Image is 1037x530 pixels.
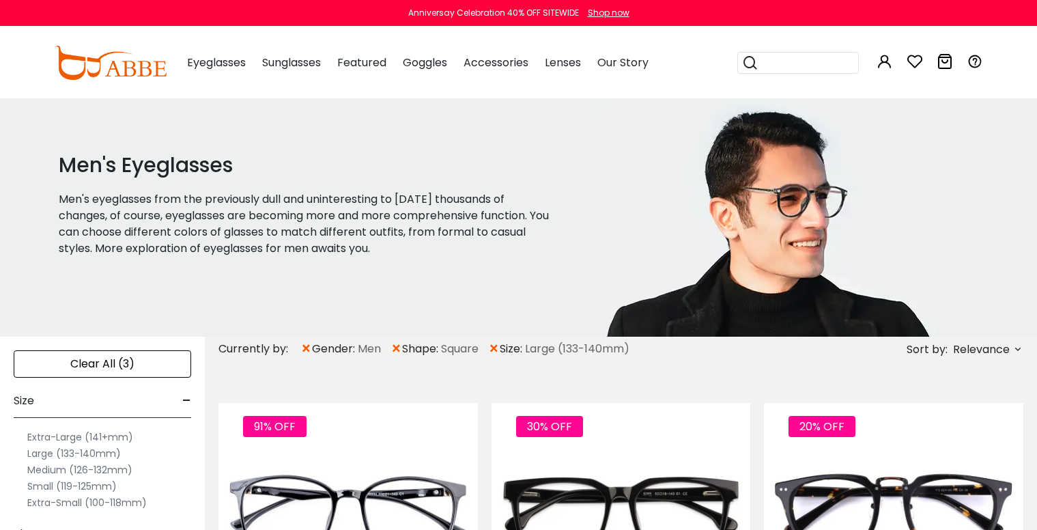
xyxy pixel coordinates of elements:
div: Currently by: [218,337,300,361]
div: Shop now [588,7,629,19]
span: 20% OFF [789,416,855,437]
label: Large (133-140mm) [27,445,121,462]
span: - [182,385,191,417]
label: Small (119-125mm) [27,478,117,494]
span: Our Story [597,55,649,70]
label: Extra-Small (100-118mm) [27,494,147,511]
span: Relevance [953,337,1010,362]
label: Medium (126-132mm) [27,462,132,478]
span: Featured [337,55,386,70]
a: Shop now [581,7,629,18]
span: gender: [312,341,358,357]
span: Eyeglasses [187,55,246,70]
span: Lenses [545,55,581,70]
span: Goggles [403,55,447,70]
span: Square [441,341,479,357]
span: 91% OFF [243,416,307,437]
img: abbeglasses.com [55,46,167,80]
p: Men's eyeglasses from the previously dull and uninteresting to [DATE] thousands of changes, of co... [59,191,556,257]
span: Size [14,385,34,417]
span: Sunglasses [262,55,321,70]
label: Extra-Large (141+mm) [27,429,133,445]
div: Clear All (3) [14,350,191,378]
span: size: [500,341,525,357]
span: shape: [402,341,441,357]
img: men's eyeglasses [589,98,936,337]
h1: Men's Eyeglasses [59,153,556,178]
span: Large (133-140mm) [525,341,629,357]
div: Anniversay Celebration 40% OFF SITEWIDE [408,7,579,19]
span: 30% OFF [516,416,583,437]
span: Sort by: [907,341,948,357]
span: × [300,337,312,361]
span: Accessories [464,55,528,70]
span: × [390,337,402,361]
span: Men [358,341,381,357]
span: × [488,337,500,361]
